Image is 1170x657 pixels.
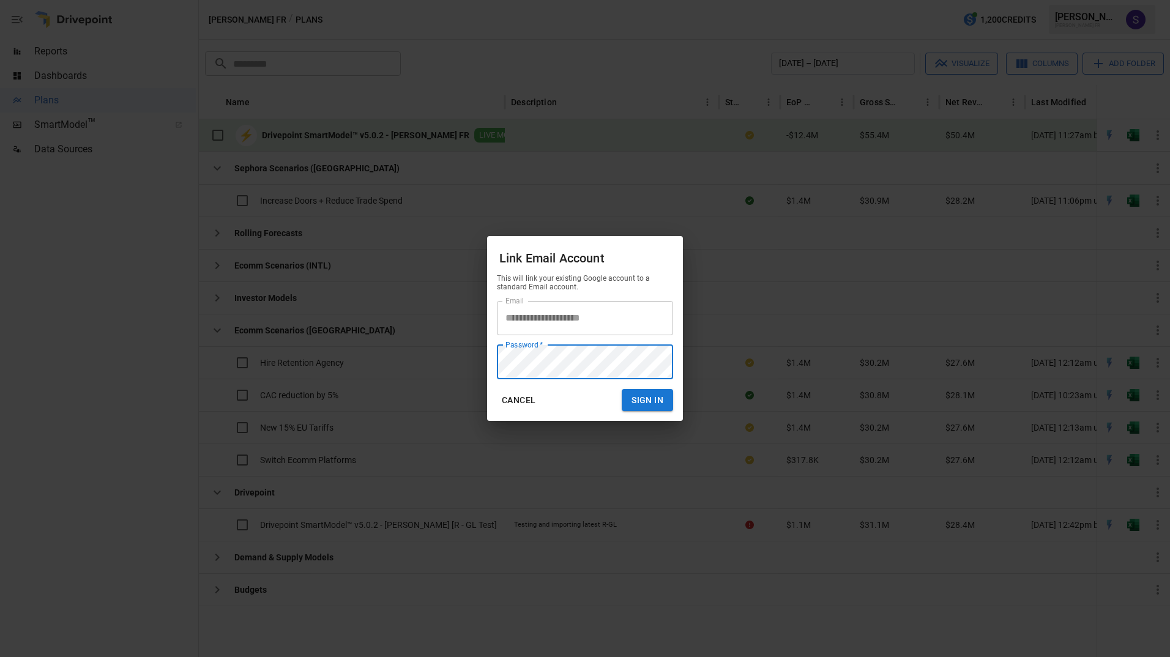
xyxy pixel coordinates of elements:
[497,389,540,412] button: Cancel
[487,236,683,274] h2: Link Email Account
[497,274,673,291] div: This will link your existing Google account to a standard Email account.
[505,340,543,350] label: Password
[505,295,524,306] label: Email
[622,389,673,412] button: Sign In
